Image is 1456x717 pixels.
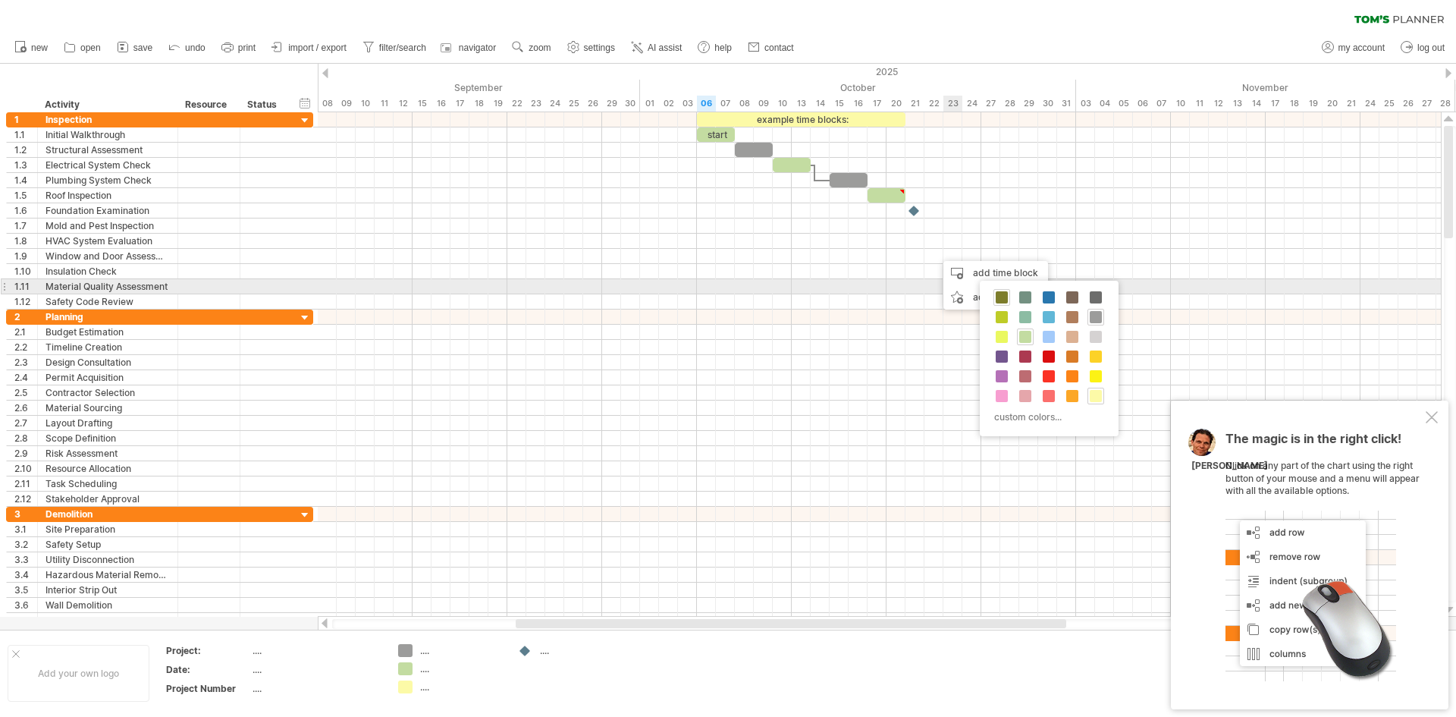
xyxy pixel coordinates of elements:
div: Task Scheduling [45,476,170,491]
div: Monday, 13 October 2025 [792,96,811,112]
div: 1.8 [14,234,37,248]
div: Monday, 10 November 2025 [1171,96,1190,112]
div: Wall Demolition [45,598,170,612]
div: Friday, 3 October 2025 [678,96,697,112]
div: November 2025 [1076,80,1455,96]
div: start [697,127,735,142]
div: Tuesday, 30 September 2025 [621,96,640,112]
div: Status [247,97,281,112]
a: print [218,38,260,58]
div: Interior Strip Out [45,583,170,597]
div: 2 [14,310,37,324]
div: Thursday, 6 November 2025 [1133,96,1152,112]
div: Friday, 31 October 2025 [1057,96,1076,112]
div: Thursday, 20 November 2025 [1323,96,1341,112]
div: HVAC System Evaluation [45,234,170,248]
div: 3.5 [14,583,37,597]
div: Thursday, 11 September 2025 [375,96,394,112]
div: [PERSON_NAME] [1191,460,1268,473]
div: example time blocks: [697,112,905,127]
a: import / export [268,38,351,58]
span: navigator [459,42,496,53]
span: my account [1338,42,1385,53]
div: Material Sourcing [45,401,170,415]
div: .... [253,663,380,676]
div: Thursday, 9 October 2025 [754,96,773,112]
div: Thursday, 13 November 2025 [1228,96,1247,112]
span: help [714,42,732,53]
div: Window and Door Assessment [45,249,170,263]
div: Tuesday, 14 October 2025 [811,96,830,112]
div: Material Quality Assessment [45,279,170,294]
a: undo [165,38,210,58]
div: Wednesday, 22 October 2025 [924,96,943,112]
div: custom colors... [987,407,1106,427]
span: save [133,42,152,53]
div: 1.11 [14,279,37,294]
div: add time block [943,261,1048,285]
a: AI assist [627,38,686,58]
div: Inspection [45,112,170,127]
div: Wednesday, 12 November 2025 [1209,96,1228,112]
div: Thursday, 2 October 2025 [659,96,678,112]
div: Planning [45,310,170,324]
a: my account [1318,38,1389,58]
div: 1.2 [14,143,37,157]
div: Thursday, 30 October 2025 [1038,96,1057,112]
div: Tuesday, 18 November 2025 [1285,96,1304,112]
a: open [60,38,105,58]
a: new [11,38,52,58]
span: AI assist [648,42,682,53]
div: 2.10 [14,461,37,476]
div: Date: [166,663,249,676]
div: Wednesday, 1 October 2025 [640,96,659,112]
div: 2.2 [14,340,37,354]
div: Add your own logo [8,645,149,702]
div: 1 [14,112,37,127]
div: Wednesday, 5 November 2025 [1114,96,1133,112]
div: Monday, 24 November 2025 [1360,96,1379,112]
a: settings [563,38,620,58]
div: 3.1 [14,522,37,536]
div: Monday, 6 October 2025 [697,96,716,112]
div: .... [420,644,503,657]
div: 2.7 [14,416,37,430]
div: 3.2 [14,537,37,552]
div: 3.3 [14,552,37,567]
div: Friday, 19 September 2025 [488,96,507,112]
div: .... [253,644,380,657]
div: Wednesday, 26 November 2025 [1398,96,1417,112]
div: 1.4 [14,173,37,187]
div: October 2025 [640,80,1076,96]
div: 1.1 [14,127,37,142]
div: Stakeholder Approval [45,492,170,506]
div: Roof Inspection [45,188,170,203]
div: Resource Allocation [45,461,170,476]
span: new [31,42,48,53]
div: 3.6 [14,598,37,612]
a: zoom [508,38,555,58]
div: Wednesday, 19 November 2025 [1304,96,1323,112]
div: .... [420,681,503,693]
div: Monday, 22 September 2025 [507,96,526,112]
div: Thursday, 25 September 2025 [564,96,583,112]
span: print [238,42,256,53]
div: Tuesday, 9 September 2025 [337,96,356,112]
span: import / export [288,42,347,53]
div: Monday, 8 September 2025 [318,96,337,112]
div: Friday, 21 November 2025 [1341,96,1360,112]
div: 3 [14,507,37,521]
div: Tuesday, 16 September 2025 [431,96,450,112]
div: 2.11 [14,476,37,491]
div: 2.8 [14,431,37,445]
a: contact [744,38,799,58]
span: open [80,42,101,53]
div: Structural Assessment [45,143,170,157]
div: Wednesday, 24 September 2025 [545,96,564,112]
span: The magic is in the right click! [1225,431,1401,454]
div: Timeline Creation [45,340,170,354]
div: Tuesday, 23 September 2025 [526,96,545,112]
div: Project Number [166,682,249,695]
div: Friday, 12 September 2025 [394,96,413,112]
a: navigator [438,38,500,58]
